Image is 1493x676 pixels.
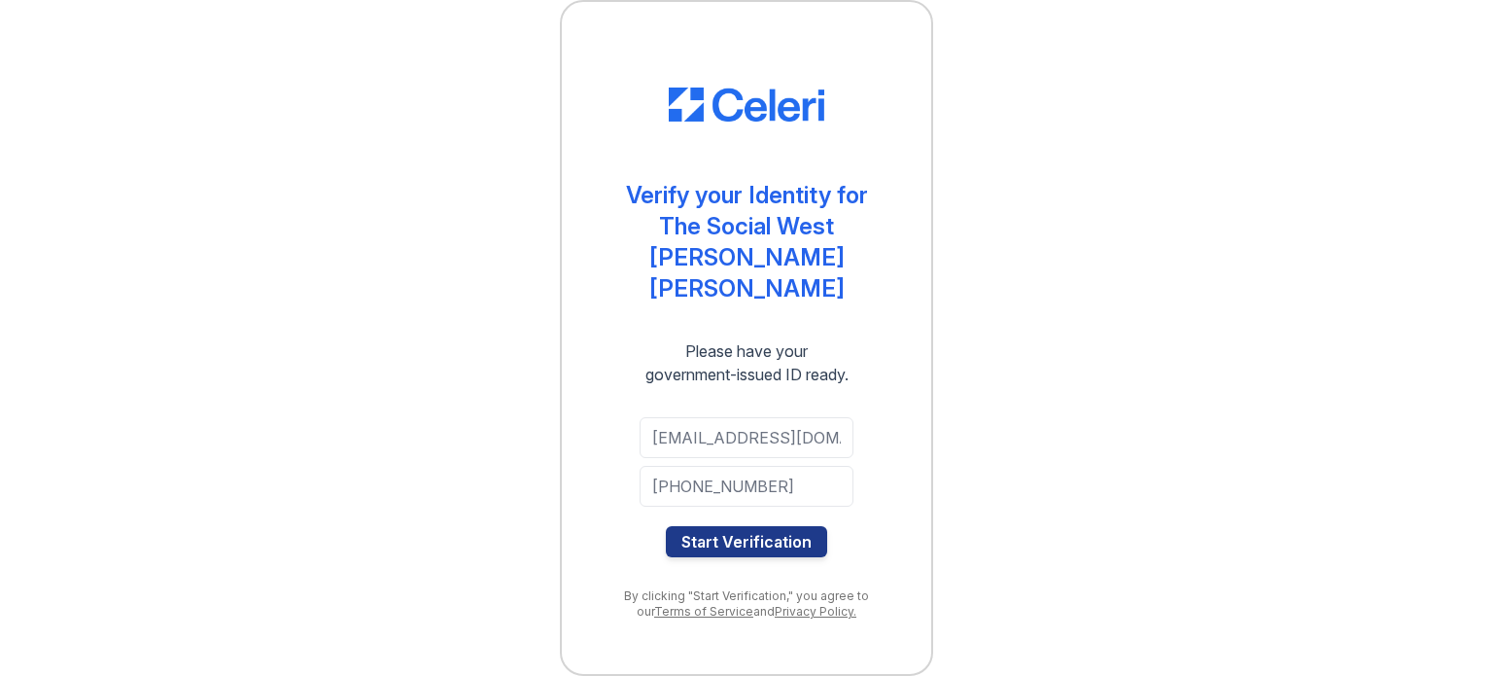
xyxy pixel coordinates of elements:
a: Privacy Policy. [775,604,856,619]
input: Email [640,417,853,458]
a: Terms of Service [654,604,753,619]
input: Phone [640,466,853,507]
button: Start Verification [666,526,827,557]
div: By clicking "Start Verification," you agree to our and [601,588,892,620]
img: CE_Logo_Blue-a8612792a0a2168367f1c8372b55b34899dd931a85d93a1a3d3e32e68fde9ad4.png [669,88,824,123]
div: Please have your government-issued ID ready. [610,339,884,386]
div: Verify your Identity for The Social West [PERSON_NAME] [PERSON_NAME] [601,180,892,304]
